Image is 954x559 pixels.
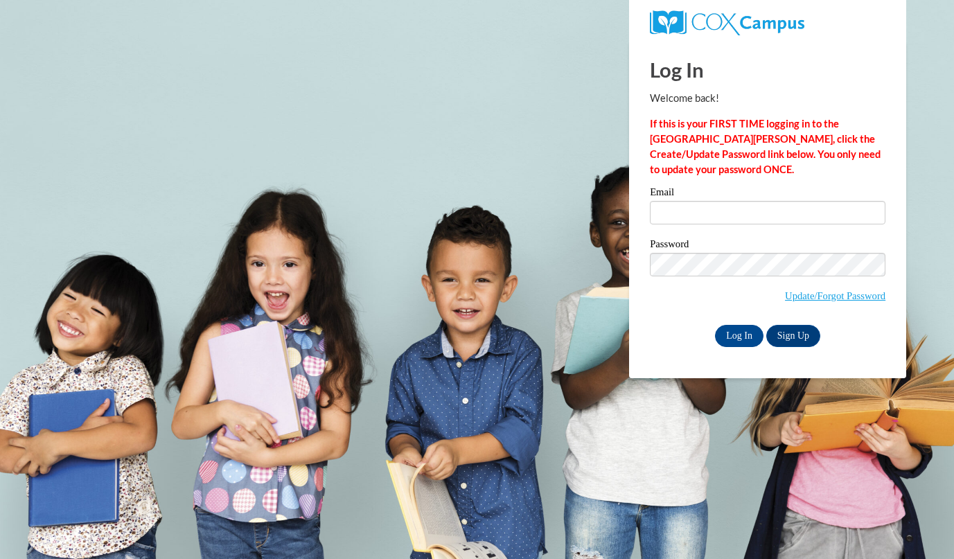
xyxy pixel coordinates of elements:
h1: Log In [650,55,885,84]
img: COX Campus [650,10,804,35]
a: Sign Up [766,325,820,347]
a: Update/Forgot Password [785,290,885,301]
strong: If this is your FIRST TIME logging in to the [GEOGRAPHIC_DATA][PERSON_NAME], click the Create/Upd... [650,118,881,175]
label: Email [650,187,885,201]
input: Log In [715,325,763,347]
p: Welcome back! [650,91,885,106]
a: COX Campus [650,16,804,28]
label: Password [650,239,885,253]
